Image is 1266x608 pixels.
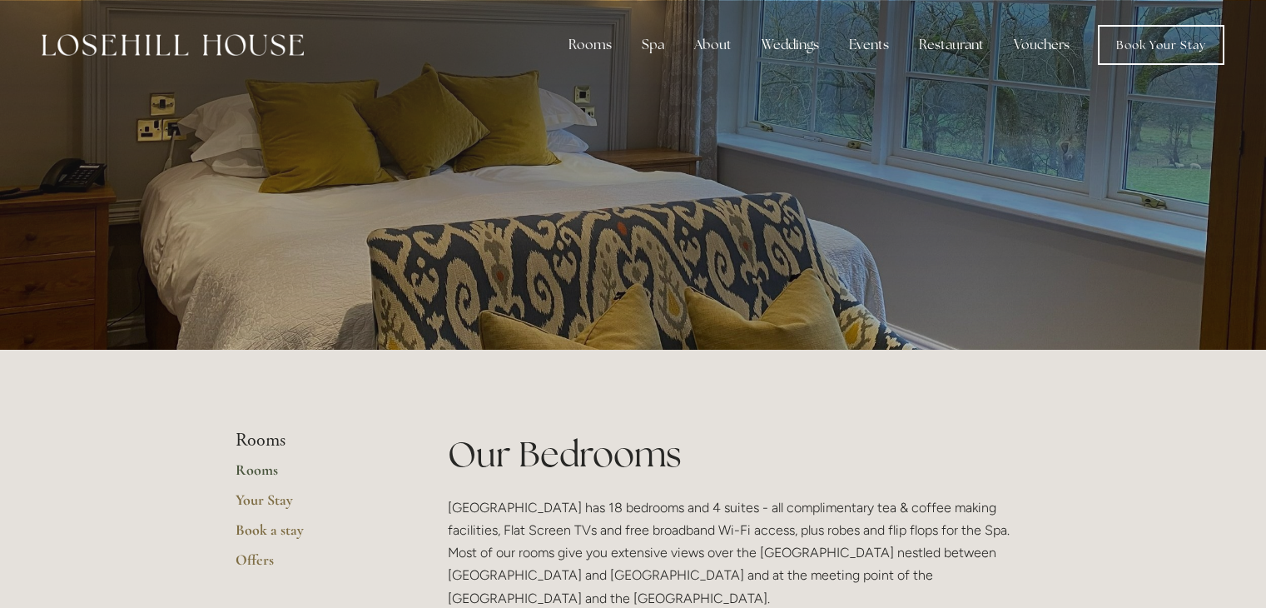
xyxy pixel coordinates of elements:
[236,491,395,521] a: Your Stay
[906,28,997,62] div: Restaurant
[748,28,832,62] div: Weddings
[555,28,625,62] div: Rooms
[236,461,395,491] a: Rooms
[236,430,395,451] li: Rooms
[236,521,395,551] a: Book a stay
[42,34,304,56] img: Losehill House
[1000,28,1083,62] a: Vouchers
[448,430,1031,479] h1: Our Bedrooms
[236,551,395,581] a: Offers
[1098,25,1224,65] a: Book Your Stay
[836,28,902,62] div: Events
[628,28,678,62] div: Spa
[681,28,745,62] div: About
